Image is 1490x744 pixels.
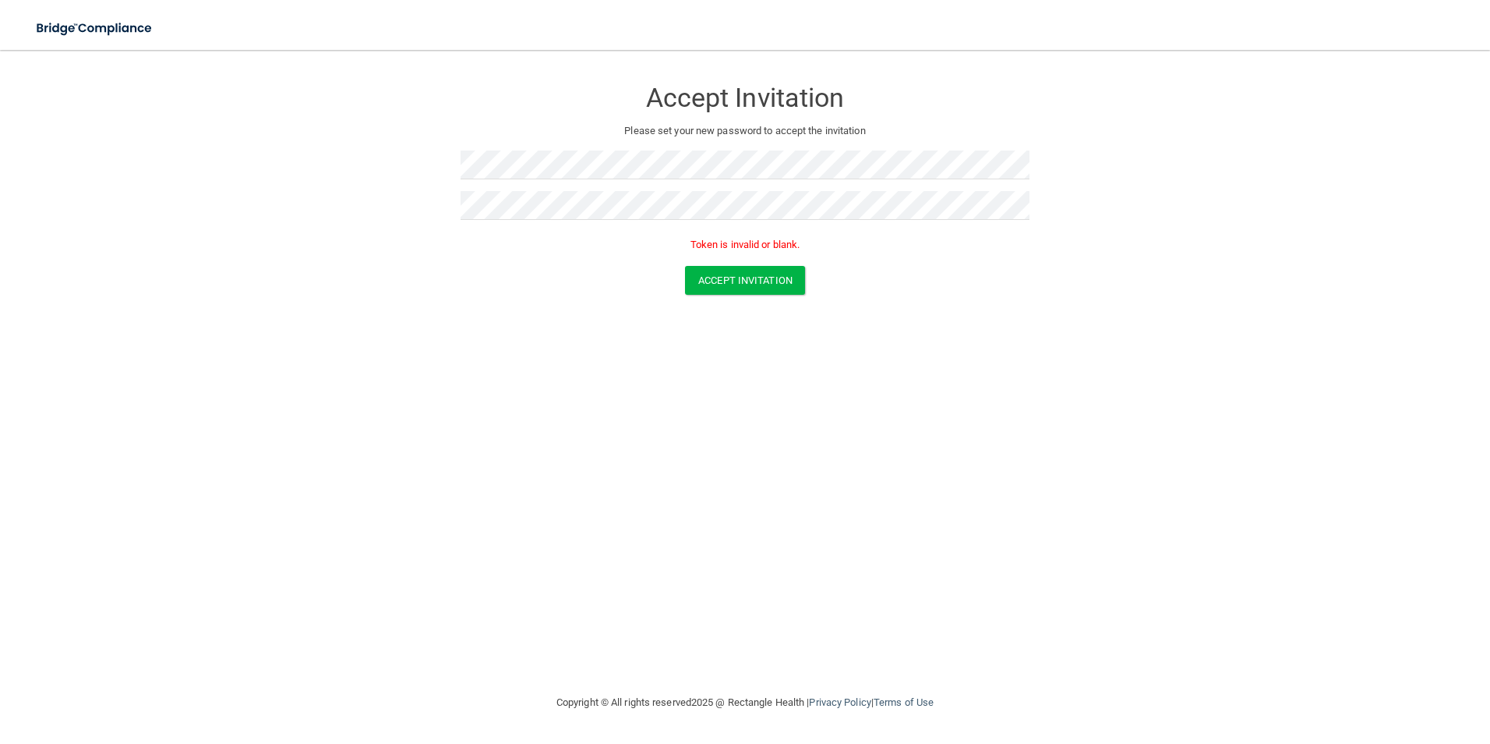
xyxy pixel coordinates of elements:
[472,122,1018,140] p: Please set your new password to accept the invitation
[23,12,167,44] img: bridge_compliance_login_screen.278c3ca4.svg
[685,266,805,295] button: Accept Invitation
[461,678,1029,728] div: Copyright © All rights reserved 2025 @ Rectangle Health | |
[461,236,1029,254] p: Token is invalid or blank.
[809,696,870,708] a: Privacy Policy
[874,696,934,708] a: Terms of Use
[461,83,1029,112] h3: Accept Invitation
